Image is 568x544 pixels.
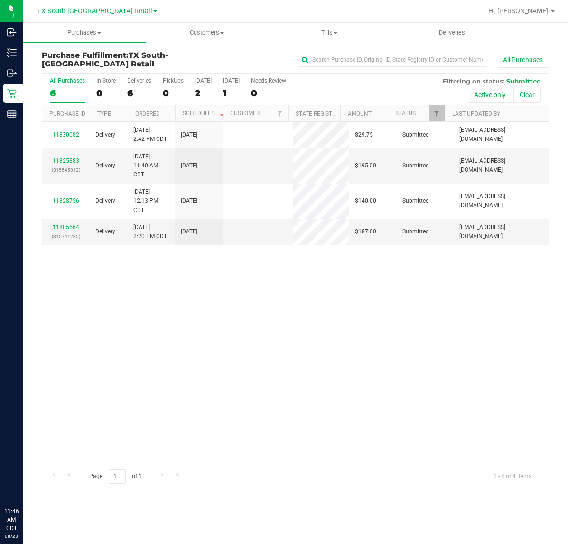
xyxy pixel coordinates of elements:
[97,111,111,117] a: Type
[81,469,149,484] span: Page of 1
[506,77,541,85] span: Submitted
[7,109,17,119] inline-svg: Reports
[96,77,116,84] div: In Store
[268,23,391,43] a: Tills
[146,28,268,37] span: Customers
[53,131,79,138] a: 11830082
[251,77,286,84] div: Needs Review
[4,507,19,533] p: 11:46 AM CDT
[95,196,115,205] span: Delivery
[133,187,169,215] span: [DATE] 12:13 PM CDT
[9,468,38,497] iframe: Resource center
[355,196,376,205] span: $140.00
[223,88,240,99] div: 1
[195,77,212,84] div: [DATE]
[269,28,391,37] span: Tills
[402,161,429,170] span: Submitted
[459,157,543,175] span: [EMAIL_ADDRESS][DOMAIN_NAME]
[23,28,146,37] span: Purchases
[181,196,197,205] span: [DATE]
[133,152,169,180] span: [DATE] 11:40 AM CDT
[95,130,115,139] span: Delivery
[4,533,19,540] p: 08/23
[42,51,211,68] h3: Purchase Fulfillment:
[109,469,126,484] input: 1
[127,77,151,84] div: Deliveries
[135,111,160,117] a: Ordered
[163,77,184,84] div: PickUps
[452,111,500,117] a: Last Updated By
[42,51,168,68] span: TX South-[GEOGRAPHIC_DATA] Retail
[133,126,167,144] span: [DATE] 2:42 PM CDT
[53,224,79,231] a: 11805564
[7,89,17,98] inline-svg: Retail
[459,192,543,210] span: [EMAIL_ADDRESS][DOMAIN_NAME]
[443,77,504,85] span: Filtering on status:
[146,23,269,43] a: Customers
[497,52,549,68] button: All Purchases
[355,130,373,139] span: $29.75
[23,23,146,43] a: Purchases
[426,28,478,37] span: Deliveries
[49,111,85,117] a: Purchase ID
[48,166,84,175] p: (315545812)
[298,53,487,67] input: Search Purchase ID, Original ID, State Registry ID or Customer Name...
[195,88,212,99] div: 2
[272,105,288,121] a: Filter
[53,157,79,164] a: 11825883
[181,227,197,236] span: [DATE]
[391,23,514,43] a: Deliveries
[96,88,116,99] div: 0
[48,232,84,241] p: (315741235)
[7,48,17,57] inline-svg: Inventory
[163,88,184,99] div: 0
[133,223,167,241] span: [DATE] 2:20 PM CDT
[95,227,115,236] span: Delivery
[223,77,240,84] div: [DATE]
[486,469,539,483] span: 1 - 4 of 4 items
[37,7,152,15] span: TX South-[GEOGRAPHIC_DATA] Retail
[50,88,85,99] div: 6
[251,88,286,99] div: 0
[513,87,541,103] button: Clear
[459,126,543,144] span: [EMAIL_ADDRESS][DOMAIN_NAME]
[127,88,151,99] div: 6
[296,111,345,117] a: State Registry ID
[355,161,376,170] span: $195.50
[183,110,226,117] a: Scheduled
[402,130,429,139] span: Submitted
[53,197,79,204] a: 11828756
[181,130,197,139] span: [DATE]
[429,105,445,121] a: Filter
[355,227,376,236] span: $187.00
[395,110,416,117] a: Status
[488,7,550,15] span: Hi, [PERSON_NAME]!
[402,227,429,236] span: Submitted
[468,87,512,103] button: Active only
[348,111,372,117] a: Amount
[95,161,115,170] span: Delivery
[7,28,17,37] inline-svg: Inbound
[50,77,85,84] div: All Purchases
[402,196,429,205] span: Submitted
[7,68,17,78] inline-svg: Outbound
[459,223,543,241] span: [EMAIL_ADDRESS][DOMAIN_NAME]
[181,161,197,170] span: [DATE]
[230,110,260,117] a: Customer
